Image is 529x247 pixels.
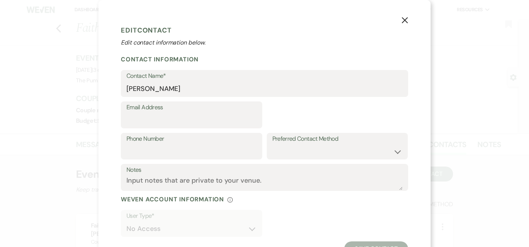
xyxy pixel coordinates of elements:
label: Phone Number [126,134,257,144]
h1: Edit Contact [121,25,408,36]
input: First and Last Name [126,82,403,96]
label: Email Address [126,102,257,113]
p: Edit contact information below. [121,38,408,47]
h2: Contact Information [121,55,408,63]
label: Notes [126,165,403,176]
label: Preferred Contact Method [272,134,403,144]
div: Weven Account Information [121,195,408,203]
label: User Type* [126,211,257,222]
label: Contact Name* [126,71,403,82]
